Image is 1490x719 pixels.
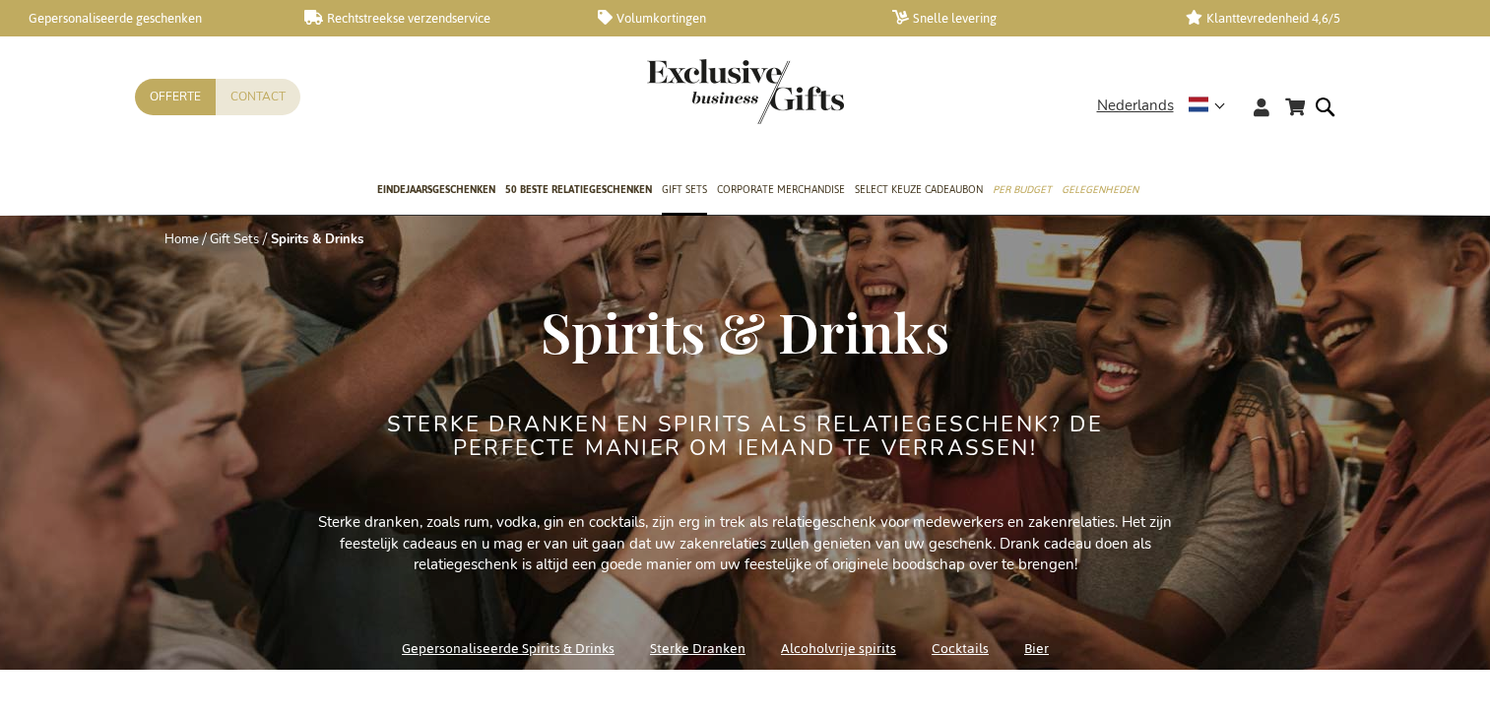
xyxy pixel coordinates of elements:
[376,413,1115,460] h2: Sterke dranken en spirits als relatiegeschenk? De perfecte manier om iemand te verrassen!
[932,635,989,662] a: Cocktails
[993,179,1052,200] span: Per Budget
[541,294,949,367] span: Spirits & Drinks
[717,179,845,200] span: Corporate Merchandise
[271,230,363,248] strong: Spirits & Drinks
[135,79,216,115] a: Offerte
[1062,179,1138,200] span: Gelegenheden
[598,10,861,27] a: Volumkortingen
[1097,95,1238,117] div: Nederlands
[402,635,615,662] a: Gepersonaliseerde Spirits & Drinks
[304,10,567,27] a: Rechtstreekse verzendservice
[647,59,745,124] a: store logo
[647,59,844,124] img: Exclusive Business gifts logo
[505,179,652,200] span: 50 beste relatiegeschenken
[302,512,1189,575] p: Sterke dranken, zoals rum, vodka, gin en cocktails, zijn erg in trek als relatiegeschenk voor med...
[1024,635,1049,662] a: Bier
[10,10,273,27] a: Gepersonaliseerde geschenken
[855,179,983,200] span: Select Keuze Cadeaubon
[892,10,1155,27] a: Snelle levering
[216,79,300,115] a: Contact
[1097,95,1174,117] span: Nederlands
[210,230,259,248] a: Gift Sets
[164,230,199,248] a: Home
[781,635,896,662] a: Alcoholvrije spirits
[650,635,745,662] a: Sterke Dranken
[377,179,495,200] span: Eindejaarsgeschenken
[1186,10,1449,27] a: Klanttevredenheid 4,6/5
[662,179,707,200] span: Gift Sets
